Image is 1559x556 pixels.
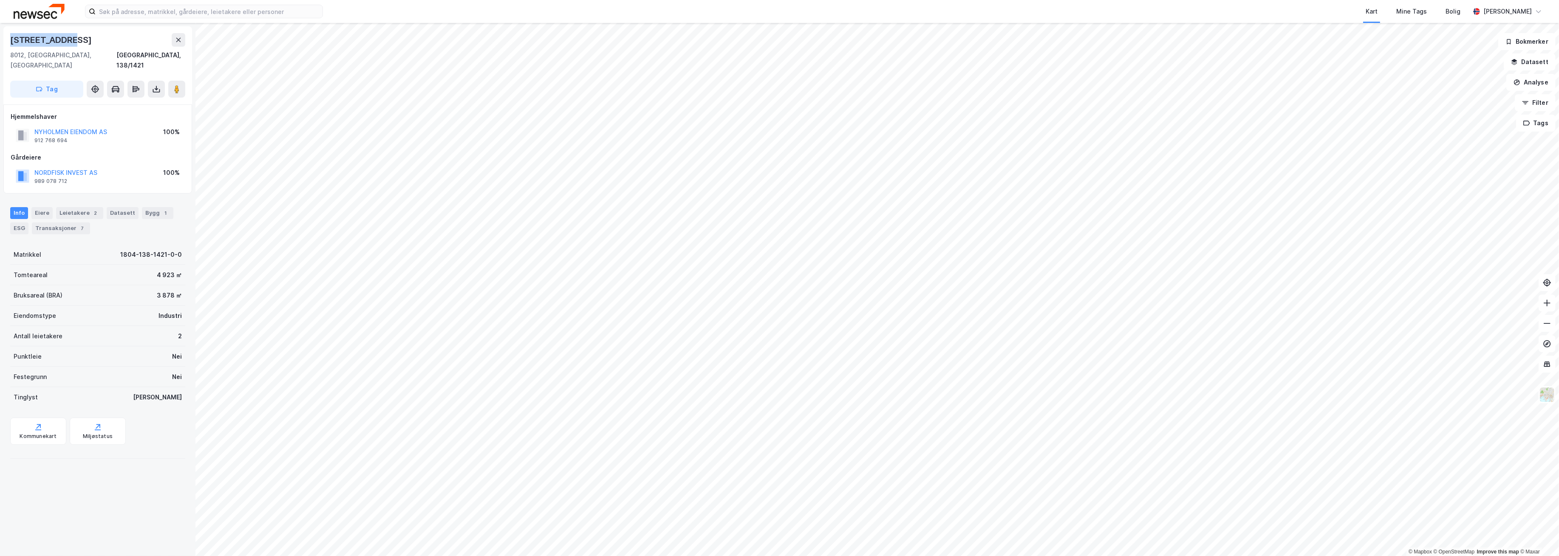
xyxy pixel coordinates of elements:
[1366,6,1378,17] div: Kart
[142,207,173,219] div: Bygg
[11,112,185,122] div: Hjemmelshaver
[161,209,170,217] div: 1
[1396,6,1427,17] div: Mine Tags
[32,222,90,234] div: Transaksjoner
[133,392,182,402] div: [PERSON_NAME]
[14,270,48,280] div: Tomteareal
[91,209,100,217] div: 2
[158,311,182,321] div: Industri
[1434,549,1475,555] a: OpenStreetMap
[14,351,42,362] div: Punktleie
[1517,515,1559,556] div: Kontrollprogram for chat
[1515,94,1556,111] button: Filter
[56,207,103,219] div: Leietakere
[78,224,87,233] div: 7
[157,290,182,300] div: 3 878 ㎡
[163,127,180,137] div: 100%
[172,372,182,382] div: Nei
[96,5,323,18] input: Søk på adresse, matrikkel, gårdeiere, leietakere eller personer
[11,152,185,163] div: Gårdeiere
[1446,6,1460,17] div: Bolig
[10,207,28,219] div: Info
[10,50,116,70] div: 8012, [GEOGRAPHIC_DATA], [GEOGRAPHIC_DATA]
[10,33,93,47] div: [STREET_ADDRESS]
[163,168,180,178] div: 100%
[14,392,38,402] div: Tinglyst
[1516,115,1556,132] button: Tags
[1504,53,1556,70] button: Datasett
[10,222,28,234] div: ESG
[116,50,185,70] div: [GEOGRAPHIC_DATA], 138/1421
[1477,549,1519,555] a: Improve this map
[1517,515,1559,556] iframe: Chat Widget
[178,331,182,341] div: 2
[14,331,62,341] div: Antall leietakere
[14,311,56,321] div: Eiendomstype
[14,290,62,300] div: Bruksareal (BRA)
[1539,387,1555,403] img: Z
[107,207,139,219] div: Datasett
[1409,549,1432,555] a: Mapbox
[31,207,53,219] div: Eiere
[172,351,182,362] div: Nei
[1498,33,1556,50] button: Bokmerker
[157,270,182,280] div: 4 923 ㎡
[14,250,41,260] div: Matrikkel
[14,372,47,382] div: Festegrunn
[20,433,57,440] div: Kommunekart
[34,137,68,144] div: 912 768 694
[83,433,113,440] div: Miljøstatus
[120,250,182,260] div: 1804-138-1421-0-0
[1506,74,1556,91] button: Analyse
[14,4,65,19] img: newsec-logo.f6e21ccffca1b3a03d2d.png
[10,81,83,98] button: Tag
[1483,6,1532,17] div: [PERSON_NAME]
[34,178,67,185] div: 989 078 712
